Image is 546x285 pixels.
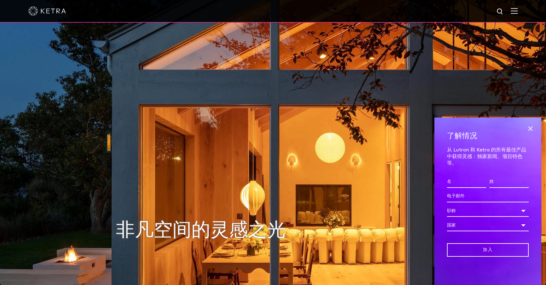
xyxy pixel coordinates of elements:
[496,8,504,16] img: 搜索图标
[447,176,486,188] input: 名
[28,6,66,16] img: ketra-logo-2019-白色
[447,190,529,202] input: 电子邮件
[489,176,529,188] input: 姓
[447,147,526,166] font: 从 Lutron 和 Ketra 的所有最佳产品中获得灵感：独家新闻、项目特色等。
[511,8,518,14] img: Hamburger%20Nav.svg
[447,209,456,213] font: 职称
[116,221,286,240] font: 非凡空间的灵感之光
[447,132,477,140] font: 了解情况
[447,223,456,227] font: 国家
[447,243,529,257] input: 加入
